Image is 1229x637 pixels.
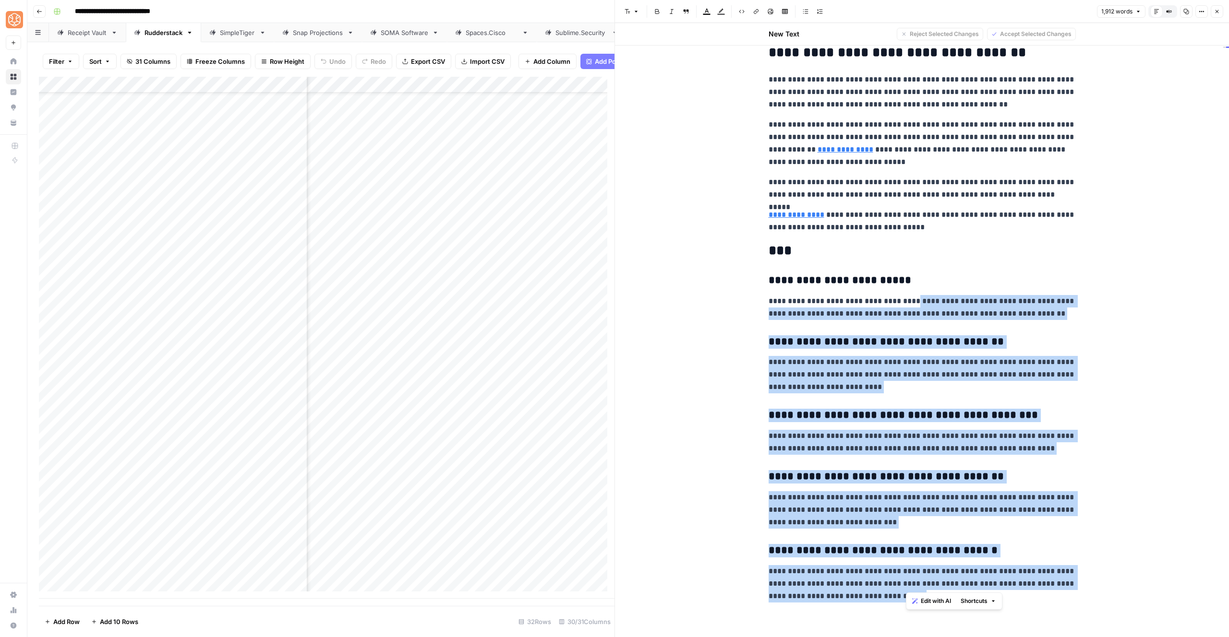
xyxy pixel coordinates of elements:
button: Add Power Agent [580,54,653,69]
button: Redo [356,54,392,69]
div: 30/31 Columns [555,614,614,629]
span: Sort [89,57,102,66]
button: Filter [43,54,79,69]
span: Filter [49,57,64,66]
a: [DOMAIN_NAME] [447,23,537,42]
div: Receipt Vault [68,28,107,37]
button: Export CSV [396,54,451,69]
span: Export CSV [411,57,445,66]
button: Sort [83,54,117,69]
div: Snap Projections [293,28,343,37]
span: 1,912 words [1101,7,1133,16]
button: Undo [314,54,352,69]
div: SimpleTiger [220,28,255,37]
img: SimpleTiger Logo [6,11,23,28]
span: Redo [371,57,386,66]
span: Row Height [270,57,304,66]
span: Freeze Columns [195,57,245,66]
span: Add Row [53,617,80,626]
div: [DOMAIN_NAME] [555,28,608,37]
button: Add 10 Rows [85,614,144,629]
a: SOMA Software [362,23,447,42]
button: Edit with AI [908,595,955,607]
a: Browse [6,69,21,84]
a: Insights [6,84,21,100]
span: Add Power Agent [595,57,647,66]
div: [DOMAIN_NAME] [466,28,518,37]
span: Add Column [533,57,570,66]
div: Rudderstack [145,28,182,37]
button: Row Height [255,54,311,69]
button: Workspace: SimpleTiger [6,8,21,32]
button: Freeze Columns [181,54,251,69]
button: Add Row [39,614,85,629]
div: 32 Rows [515,614,555,629]
span: 31 Columns [135,57,170,66]
span: Add 10 Rows [100,617,138,626]
a: [DOMAIN_NAME] [537,23,627,42]
div: SOMA Software [381,28,428,37]
a: Rudderstack [126,23,201,42]
button: 31 Columns [120,54,177,69]
a: Settings [6,587,21,602]
a: Receipt Vault [49,23,126,42]
button: 1,912 words [1097,5,1145,18]
span: Edit with AI [921,597,951,605]
h2: New Text [769,29,799,39]
button: Reject Selected Changes [897,28,983,40]
a: Home [6,54,21,69]
span: Undo [329,57,346,66]
button: Add Column [518,54,577,69]
span: Accept Selected Changes [1000,30,1072,38]
span: Shortcuts [961,597,988,605]
a: Snap Projections [274,23,362,42]
a: Opportunities [6,100,21,115]
button: Help + Support [6,618,21,633]
button: Accept Selected Changes [987,28,1076,40]
a: SimpleTiger [201,23,274,42]
span: Import CSV [470,57,505,66]
button: Shortcuts [957,595,1000,607]
button: Import CSV [455,54,511,69]
span: Reject Selected Changes [910,30,979,38]
a: Usage [6,602,21,618]
a: Your Data [6,115,21,130]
